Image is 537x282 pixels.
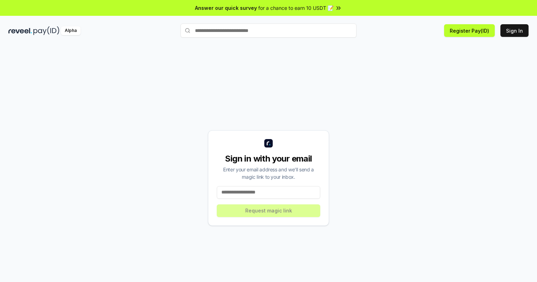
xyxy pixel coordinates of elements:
span: Answer our quick survey [195,4,257,12]
button: Register Pay(ID) [444,24,495,37]
span: for a chance to earn 10 USDT 📝 [258,4,334,12]
img: logo_small [264,139,273,147]
img: pay_id [33,26,59,35]
button: Sign In [500,24,529,37]
div: Alpha [61,26,81,35]
img: reveel_dark [8,26,32,35]
div: Enter your email address and we’ll send a magic link to your inbox. [217,166,320,181]
div: Sign in with your email [217,153,320,164]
